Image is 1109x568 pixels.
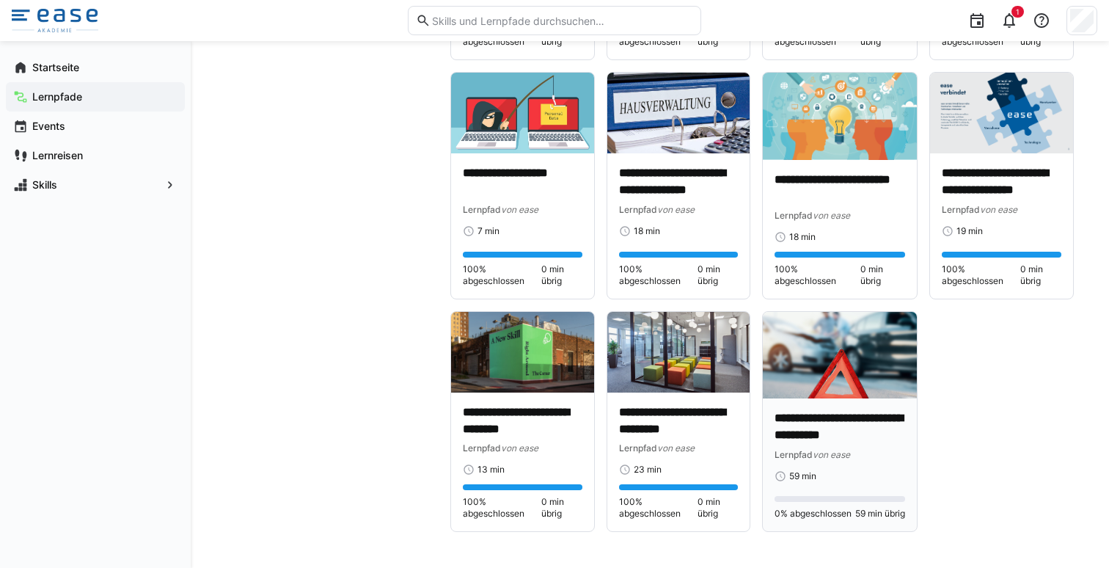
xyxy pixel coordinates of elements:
[463,496,541,520] span: 100% abgeschlossen
[860,263,905,287] span: 0 min übrig
[619,496,698,520] span: 100% abgeschlossen
[463,443,501,454] span: Lernpfad
[477,464,505,476] span: 13 min
[463,204,501,215] span: Lernpfad
[813,449,850,460] span: von ease
[789,470,816,482] span: 59 min
[451,312,594,392] img: image
[619,443,657,454] span: Lernpfad
[607,312,750,392] img: image
[1016,7,1020,16] span: 1
[775,210,813,221] span: Lernpfad
[942,204,980,215] span: Lernpfad
[956,225,983,237] span: 19 min
[775,508,852,520] span: 0% abgeschlossen
[501,204,538,215] span: von ease
[763,312,917,398] img: image
[1020,263,1061,287] span: 0 min übrig
[619,204,657,215] span: Lernpfad
[855,508,905,520] span: 59 min übrig
[775,263,860,287] span: 100% abgeschlossen
[942,263,1020,287] span: 100% abgeschlossen
[619,263,698,287] span: 100% abgeschlossen
[634,464,662,476] span: 23 min
[813,210,850,221] span: von ease
[463,263,541,287] span: 100% abgeschlossen
[657,443,695,454] span: von ease
[634,225,660,237] span: 18 min
[431,14,693,27] input: Skills und Lernpfade durchsuchen…
[501,443,538,454] span: von ease
[775,449,813,460] span: Lernpfad
[698,496,739,520] span: 0 min übrig
[451,73,594,153] img: image
[763,73,917,159] img: image
[477,225,499,237] span: 7 min
[930,73,1073,153] img: image
[698,263,739,287] span: 0 min übrig
[657,204,695,215] span: von ease
[541,496,582,520] span: 0 min übrig
[607,73,750,153] img: image
[789,231,816,243] span: 18 min
[541,263,582,287] span: 0 min übrig
[980,204,1017,215] span: von ease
